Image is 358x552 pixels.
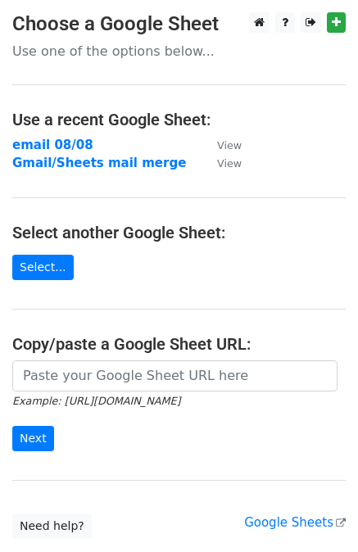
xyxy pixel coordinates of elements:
a: Select... [12,255,74,280]
a: Need help? [12,514,92,539]
a: email 08/08 [12,138,93,152]
h4: Select another Google Sheet: [12,223,346,242]
input: Paste your Google Sheet URL here [12,360,338,391]
small: View [217,157,242,170]
input: Next [12,426,54,451]
p: Use one of the options below... [12,43,346,60]
a: View [201,156,242,170]
h4: Use a recent Google Sheet: [12,110,346,129]
a: Gmail/Sheets mail merge [12,156,186,170]
small: View [217,139,242,152]
h3: Choose a Google Sheet [12,12,346,36]
h4: Copy/paste a Google Sheet URL: [12,334,346,354]
a: Google Sheets [244,515,346,530]
a: View [201,138,242,152]
small: Example: [URL][DOMAIN_NAME] [12,395,180,407]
